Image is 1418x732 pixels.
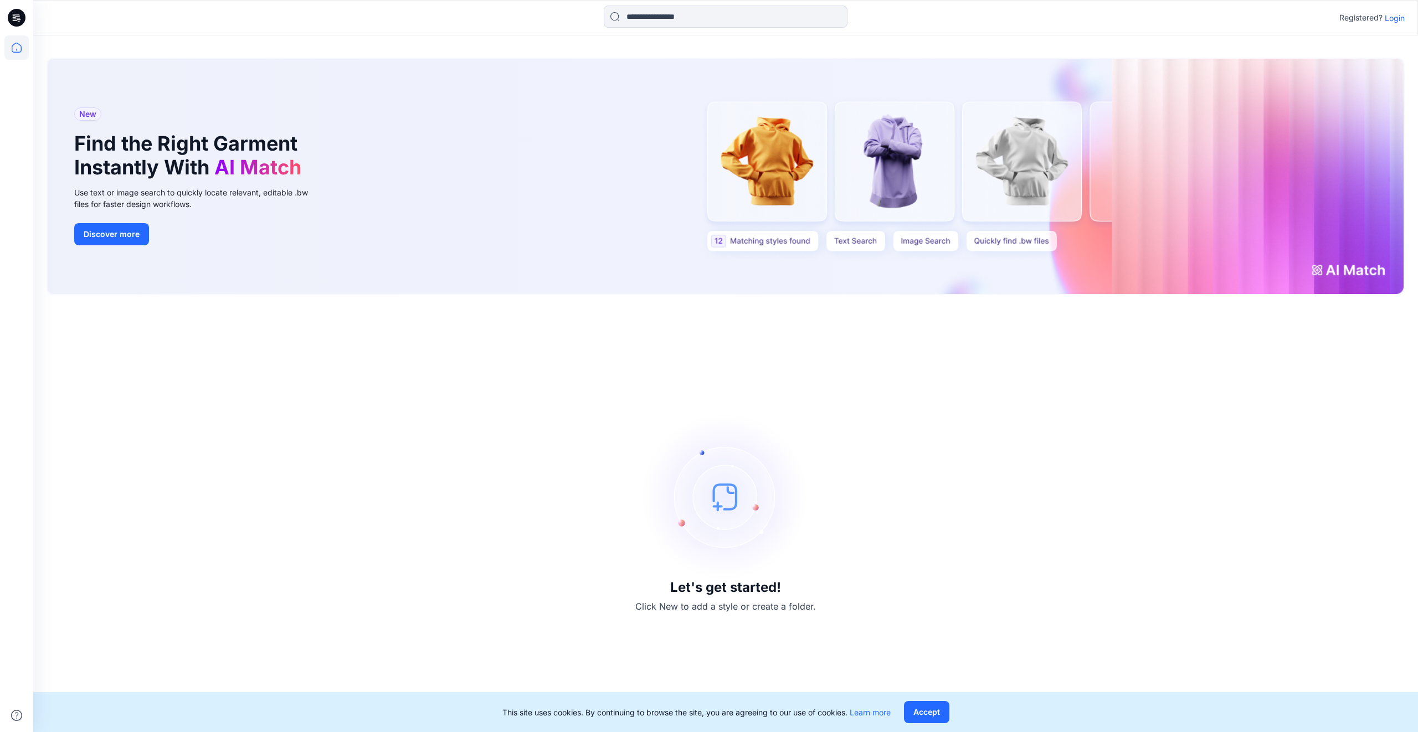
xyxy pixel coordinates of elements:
p: This site uses cookies. By continuing to browse the site, you are agreeing to our use of cookies. [502,707,891,718]
span: New [79,107,96,121]
button: Accept [904,701,949,723]
span: AI Match [214,155,301,179]
p: Registered? [1339,11,1383,24]
div: Use text or image search to quickly locate relevant, editable .bw files for faster design workflows. [74,187,323,210]
p: Login [1385,12,1405,24]
p: Click New to add a style or create a folder. [635,600,816,613]
h1: Find the Right Garment Instantly With [74,132,307,179]
a: Learn more [850,708,891,717]
button: Discover more [74,223,149,245]
h3: Let's get started! [670,580,781,595]
img: empty-state-image.svg [643,414,809,580]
